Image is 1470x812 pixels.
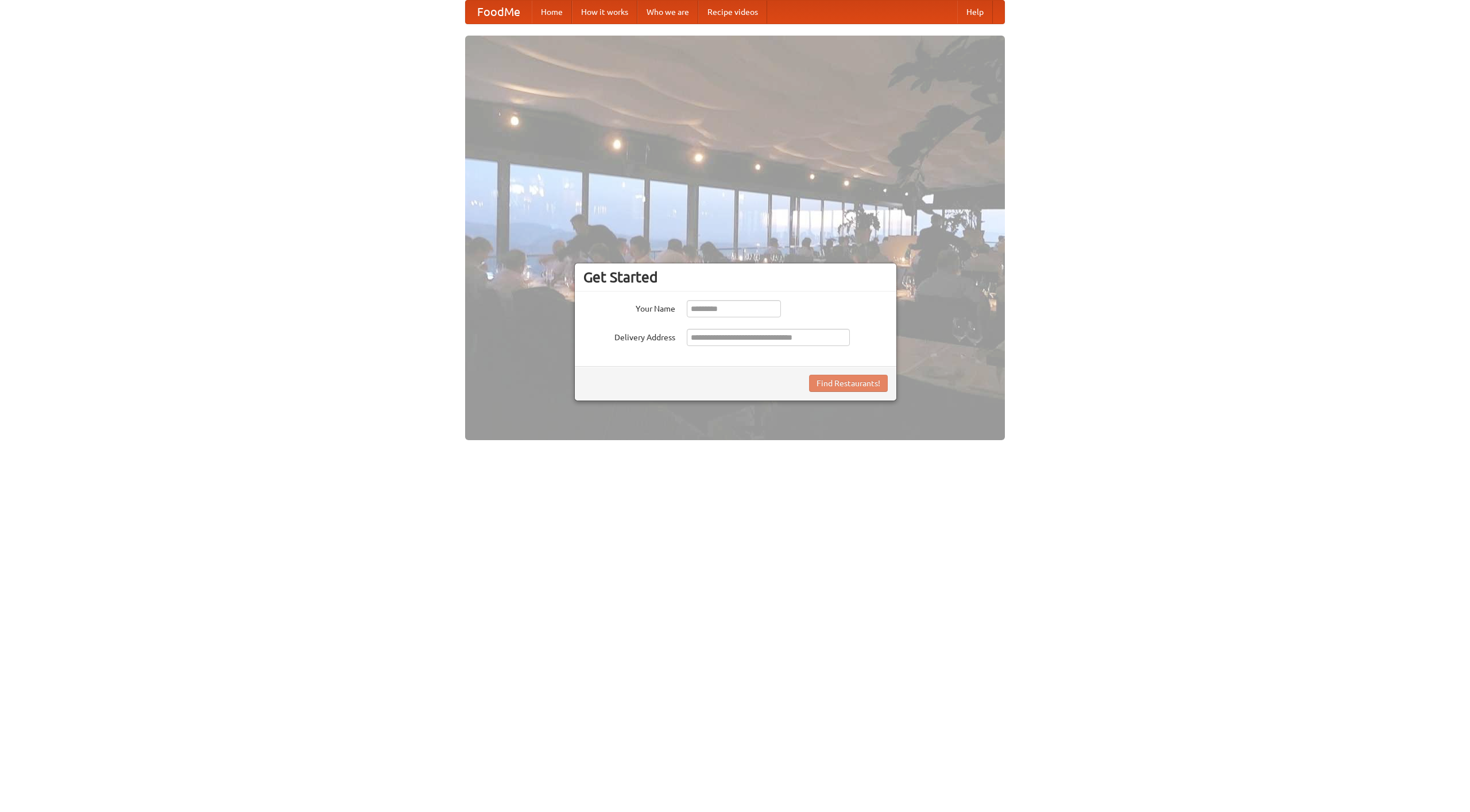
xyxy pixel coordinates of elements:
a: Help [957,1,993,24]
label: Your Name [583,300,675,314]
a: How it works [572,1,637,24]
label: Delivery Address [583,329,675,343]
a: Who we are [637,1,698,24]
h3: Get Started [583,269,888,286]
a: Home [532,1,572,24]
a: FoodMe [466,1,532,24]
a: Recipe videos [698,1,767,24]
button: Find Restaurants! [809,375,888,392]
